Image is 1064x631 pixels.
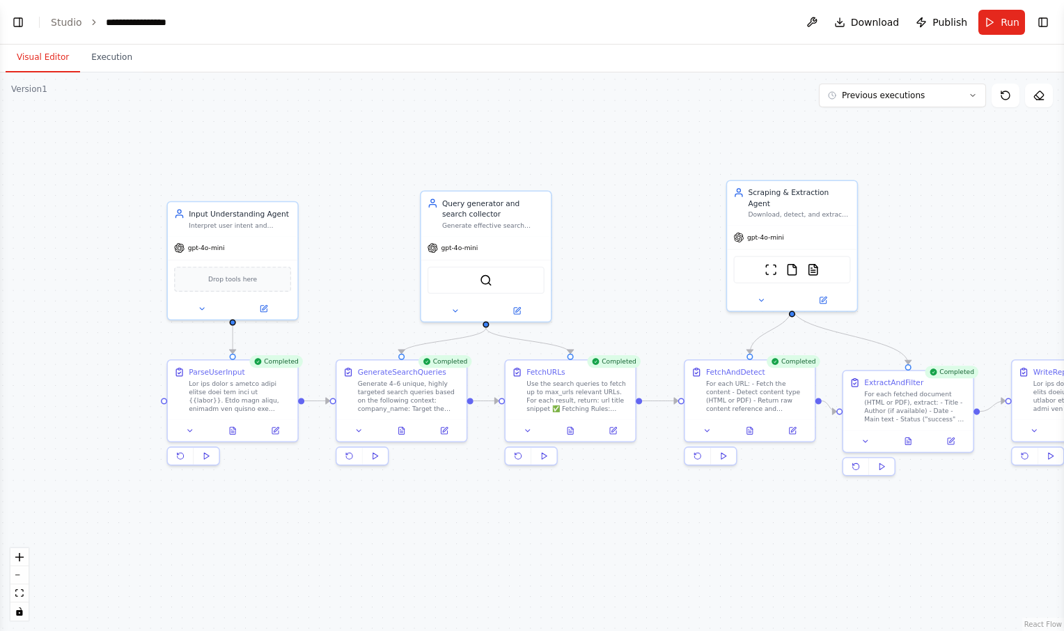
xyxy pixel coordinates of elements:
img: SerperDevTool [480,274,492,286]
div: Use the search queries to fetch up to max_urls relevant URLs. For each result, return: url title ... [526,380,629,414]
a: React Flow attribution [1024,621,1062,628]
button: View output [380,424,424,437]
div: Lor ips dolor s ametco adipi elitse doei tem inci ut {{labor}}. Etdo magn aliqu, enimadm ven quis... [189,380,291,414]
div: Input Understanding AgentInterpret user intent and extract key parametersgpt-4o-miniDrop tools here [166,201,298,320]
div: ParseUserInput [189,367,244,377]
button: Open in side panel [595,424,631,437]
nav: breadcrumb [51,15,166,29]
div: Scraping & Extraction Agent [749,187,851,208]
div: Scraping & Extraction AgentDownload, detect, and extract structured content from each URLgpt-4o-m... [726,180,858,311]
button: Open in side panel [426,424,462,437]
span: gpt-4o-mini [747,233,784,242]
div: Version 1 [11,84,47,95]
div: FetchURLs [526,367,565,377]
button: zoom in [10,548,29,566]
button: toggle interactivity [10,602,29,621]
span: Publish [932,15,967,29]
button: View output [210,424,255,437]
img: PDFSearchTool [807,263,820,276]
button: Execution [80,43,143,72]
g: Edge from 3276905c-6bda-4f89-94ad-ec3bdee2e4f7 to 80edc28e-a248-4a42-9e5c-18e6376165fe [787,306,914,364]
span: Drop tools here [208,274,257,284]
a: Studio [51,17,82,28]
img: ScrapeWebsiteTool [765,263,777,276]
button: Open in side panel [774,424,811,437]
div: CompletedFetchAndDetectFor each URL: - Fetch the content - Detect content type (HTML or PDF) - Re... [684,359,815,469]
div: Generate effective search queries and gather relevant URLs uinsg the search tool [442,221,545,230]
div: For each fetched document (HTML or PDF), extract: - Title - Author (if available) - Date - Main t... [864,390,967,424]
div: Query generator and search collector [442,198,545,219]
g: Edge from 6b2144f2-c9ec-42fd-8d7d-be06d3fb7431 to 1c2984aa-3e93-4d96-8624-4d6d32e07346 [474,396,499,406]
g: Edge from 6db06cc1-13b8-4675-b4a2-e20290392312 to 6b2144f2-c9ec-42fd-8d7d-be06d3fb7431 [396,328,491,354]
button: Open in side panel [234,302,294,315]
span: Run [1001,15,1019,29]
div: CompletedFetchURLsUse the search queries to fetch up to max_urls relevant URLs. For each result, ... [504,359,636,469]
g: Edge from 80edc28e-a248-4a42-9e5c-18e6376165fe to 5909b08a-7d54-4ade-b962-2cfa35fdcae2 [980,396,1005,416]
span: Download [851,15,900,29]
button: Previous executions [819,84,986,107]
button: Open in side panel [932,435,969,447]
button: Publish [910,10,973,35]
span: gpt-4o-mini [188,244,225,252]
button: Open in side panel [793,294,853,306]
button: Show left sidebar [8,13,28,32]
div: Completed [249,355,303,368]
div: GenerateSearchQueries [358,367,446,377]
div: ExtractAndFilter [864,377,923,388]
div: CompletedGenerateSearchQueriesGenerate 4–6 unique, highly targeted search queries based on the fo... [336,359,467,469]
div: Query generator and search collectorGenerate effective search queries and gather relevant URLs ui... [420,191,551,322]
g: Edge from 409e9d1e-87d1-4d30-b972-c08e540e0095 to 54a551f0-8e9e-4916-810c-1dfe9edd2673 [228,326,238,354]
div: Download, detect, and extract structured content from each URL [749,210,851,219]
div: Completed [925,366,978,378]
span: Previous executions [842,90,925,101]
div: FetchAndDetect [706,367,765,377]
g: Edge from 54a551f0-8e9e-4916-810c-1dfe9edd2673 to 6b2144f2-c9ec-42fd-8d7d-be06d3fb7431 [304,396,329,406]
div: Input Understanding Agent [189,208,291,219]
div: Completed [418,355,472,368]
button: Run [978,10,1025,35]
button: fit view [10,584,29,602]
img: FileReadTool [785,263,798,276]
div: Interpret user intent and extract key parameters [189,221,291,230]
button: Open in side panel [257,424,293,437]
g: Edge from 1c2984aa-3e93-4d96-8624-4d6d32e07346 to a39785a6-21da-40a2-b7bb-2eb843451549 [642,396,678,406]
div: CompletedExtractAndFilterFor each fetched document (HTML or PDF), extract: - Title - Author (if a... [842,370,973,480]
div: For each URL: - Fetch the content - Detect content type (HTML or PDF) - Return raw content refere... [706,380,808,414]
div: React Flow controls [10,548,29,621]
span: gpt-4o-mini [441,244,478,252]
button: View output [886,435,930,447]
button: View output [728,424,772,437]
g: Edge from a39785a6-21da-40a2-b7bb-2eb843451549 to 80edc28e-a248-4a42-9e5c-18e6376165fe [822,396,836,416]
button: Visual Editor [6,43,80,72]
button: zoom out [10,566,29,584]
g: Edge from 3276905c-6bda-4f89-94ad-ec3bdee2e4f7 to a39785a6-21da-40a2-b7bb-2eb843451549 [744,306,797,353]
div: CompletedParseUserInputLor ips dolor s ametco adipi elitse doei tem inci ut {{labor}}. Etdo magn ... [166,359,298,469]
div: Generate 4–6 unique, highly targeted search queries based on the following context: company_name:... [358,380,460,414]
button: View output [548,424,593,437]
g: Edge from 6db06cc1-13b8-4675-b4a2-e20290392312 to 1c2984aa-3e93-4d96-8624-4d6d32e07346 [480,328,575,354]
button: Open in side panel [487,304,547,317]
button: Download [829,10,905,35]
div: Completed [767,355,820,368]
div: Completed [587,355,641,368]
button: Show right sidebar [1033,13,1053,32]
